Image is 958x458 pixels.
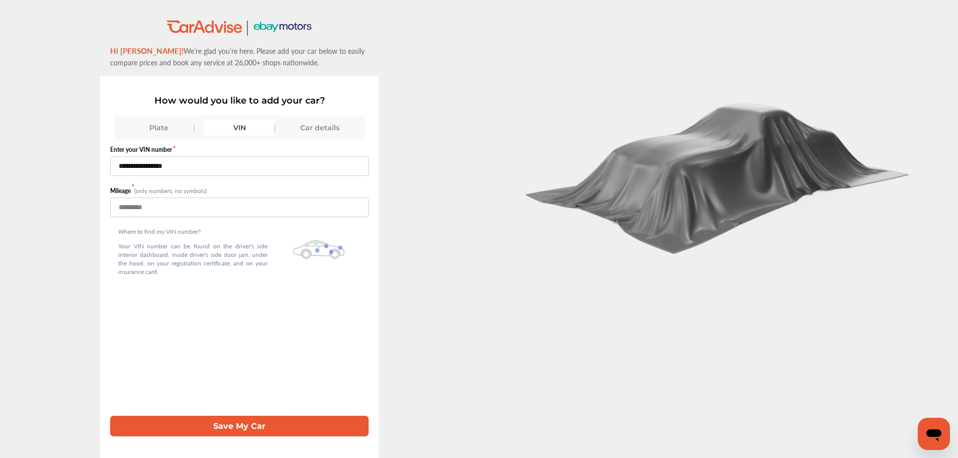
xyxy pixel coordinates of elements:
label: Mileage [110,187,134,195]
span: Hi [PERSON_NAME]! [110,45,184,56]
p: Your VIN number can be found on the driver's side interior dashboard, inside driver's side door j... [118,242,268,276]
span: We’re glad you’re here. Please add your car below to easily compare prices and book any service a... [110,46,365,67]
img: olbwX0zPblBWoAAAAASUVORK5CYII= [293,240,344,259]
img: carCoverBlack.2823a3dccd746e18b3f8.png [517,91,920,254]
div: VIN [204,120,275,136]
label: Enter your VIN number [110,145,369,154]
small: (only numbers, no symbols) [134,187,207,195]
p: How would you like to add your car? [110,95,369,106]
div: Car details [285,120,355,136]
p: Where to find my VIN number? [118,227,268,236]
iframe: Button to launch messaging window [918,418,950,450]
button: Save My Car [110,416,369,436]
div: Plate [124,120,194,136]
